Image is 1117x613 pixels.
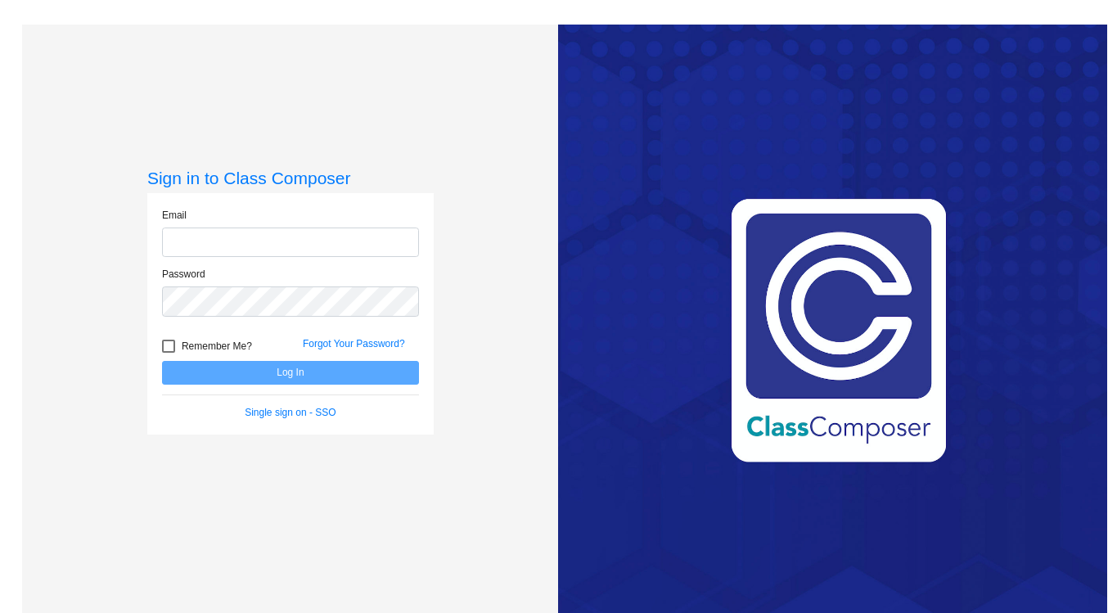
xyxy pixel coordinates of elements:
span: Remember Me? [182,336,252,356]
a: Forgot Your Password? [303,338,405,349]
button: Log In [162,361,419,385]
label: Password [162,267,205,282]
a: Single sign on - SSO [245,407,336,418]
h3: Sign in to Class Composer [147,168,434,188]
label: Email [162,208,187,223]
